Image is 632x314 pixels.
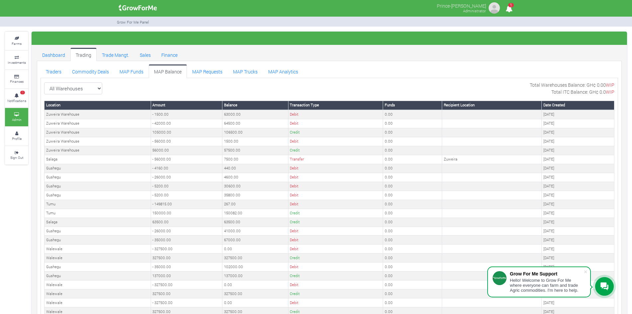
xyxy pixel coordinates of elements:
a: Sign Out [5,146,28,164]
td: - 35000.00 [151,262,222,271]
td: [DATE] [542,200,614,209]
span: WIP [606,82,614,88]
td: Gushegu [44,227,151,236]
th: Date Created [542,101,614,110]
td: Walewale [44,254,151,262]
td: Debit [288,280,383,289]
small: Profile [12,136,22,141]
td: 0.00 [383,128,442,137]
td: Gushegu [44,191,151,200]
td: Debit [288,137,383,146]
td: - 327500.00 [151,280,222,289]
td: 0.00 [383,271,442,280]
td: Credit [288,218,383,227]
td: Zuweira Warehouse [44,119,151,128]
td: Zuweira Warehouse [44,146,151,155]
td: 0.00 [383,254,442,262]
a: Finances [5,70,28,88]
td: Tumu [44,209,151,218]
td: 150000.00 [151,209,222,218]
td: 0.00 [383,200,442,209]
small: Admin [12,117,22,122]
a: Dashboard [37,48,70,61]
i: Notifications [503,1,515,16]
td: Walewale [44,280,151,289]
a: Investments [5,51,28,69]
td: 30600.00 [222,182,288,191]
th: Balance [222,101,288,110]
td: - 5200.00 [151,182,222,191]
td: 327500.00 [222,254,288,262]
td: Zuweira Warehouse [44,128,151,137]
div: Hello! Welcome to Grow For Me where everyone can farm and trade Agric commodities. I'm here to help. [510,278,584,293]
a: Admin [5,108,28,126]
td: [DATE] [542,298,614,307]
td: 0.00 [383,173,442,182]
a: Trade Mangt. [97,48,134,61]
td: [DATE] [542,128,614,137]
td: Gushegu [44,182,151,191]
a: Trading [70,48,97,61]
td: Debit [288,164,383,173]
td: Gushegu [44,164,151,173]
td: 63000.00 [222,110,288,119]
td: Credit [288,289,383,298]
td: 63500.00 [222,218,288,227]
td: 0.00 [383,191,442,200]
small: Grow For Me Panel [117,20,149,25]
th: Transaction Type [288,101,383,110]
small: Investments [8,60,26,65]
small: Farms [12,41,22,46]
a: MAP Balance [149,64,187,78]
td: - 327500.00 [151,298,222,307]
td: [DATE] [542,254,614,262]
td: 0.00 [383,137,442,146]
td: 64500.00 [222,119,288,128]
td: - 42000.00 [151,119,222,128]
td: 0.00 [383,289,442,298]
td: 0.00 [383,218,442,227]
td: 0.00 [383,146,442,155]
td: 0.00 [383,227,442,236]
td: - 1500.00 [151,110,222,119]
td: [DATE] [542,191,614,200]
td: Debit [288,245,383,254]
td: Debit [288,200,383,209]
td: Credit [288,271,383,280]
td: 35800.00 [222,191,288,200]
td: 102000.00 [222,262,288,271]
small: Sign Out [10,155,23,160]
td: 0.00 [383,155,442,164]
td: [DATE] [542,119,614,128]
td: 67000.00 [222,236,288,245]
td: 4600.00 [222,173,288,182]
a: MAP Analytics [263,64,303,78]
td: 105000.00 [151,128,222,137]
td: 0.00 [383,245,442,254]
td: 1500.00 [222,137,288,146]
td: [DATE] [542,245,614,254]
td: Walewale [44,289,151,298]
td: 7500.00 [222,155,288,164]
td: Debit [288,298,383,307]
td: Credit [288,146,383,155]
td: 0.00 [383,262,442,271]
td: [DATE] [542,164,614,173]
small: Notifications [7,98,26,103]
td: Debit [288,227,383,236]
td: - 26000.00 [151,173,222,182]
td: [DATE] [542,173,614,182]
td: 327500.00 [151,254,222,262]
td: 0.00 [383,119,442,128]
td: 57500.00 [222,146,288,155]
a: MAP Funds [114,64,149,78]
a: 1 [503,6,515,13]
td: Tumu [44,200,151,209]
td: 0.00 [383,182,442,191]
td: 0.00 [383,236,442,245]
p: Prince-[PERSON_NAME] [437,1,486,9]
a: MAP Trucks [228,64,263,78]
td: Credit [288,209,383,218]
td: 41000.00 [222,227,288,236]
td: [DATE] [542,227,614,236]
